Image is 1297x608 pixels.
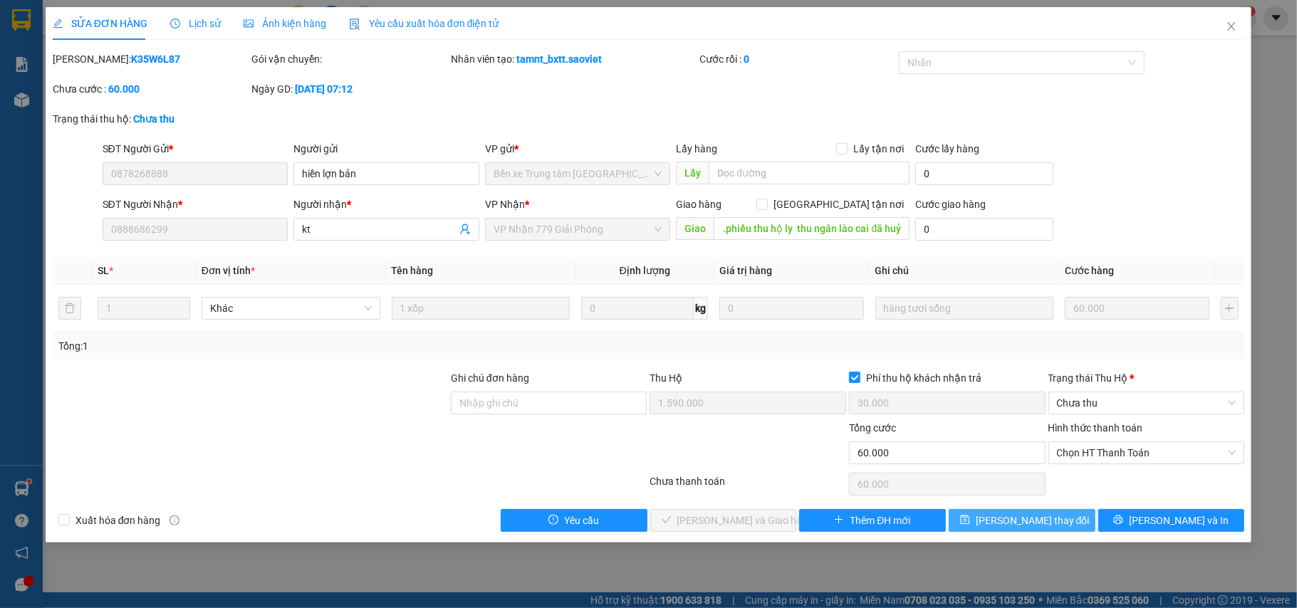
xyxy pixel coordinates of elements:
[485,141,671,157] div: VP gửi
[744,53,749,65] b: 0
[485,199,525,210] span: VP Nhận
[53,51,249,67] div: [PERSON_NAME]:
[860,370,987,386] span: Phí thu hộ khách nhận trả
[650,509,797,532] button: check[PERSON_NAME] và Giao hàng
[960,515,970,526] span: save
[170,19,180,28] span: clock-circle
[676,162,709,184] span: Lấy
[451,51,697,67] div: Nhân viên tạo:
[834,515,844,526] span: plus
[875,297,1054,320] input: Ghi Chú
[133,113,175,125] b: Chưa thu
[915,199,986,210] label: Cước giao hàng
[709,162,910,184] input: Dọc đường
[349,19,360,30] img: icon
[799,509,946,532] button: plusThêm ĐH mới
[699,51,896,67] div: Cước rồi :
[850,513,910,528] span: Thêm ĐH mới
[1057,442,1236,463] span: Chọn HT Thanh Toán
[293,141,479,157] div: Người gửi
[548,515,558,526] span: exclamation-circle
[768,196,910,212] span: [GEOGRAPHIC_DATA] tận nơi
[1098,509,1245,532] button: printer[PERSON_NAME] và In
[451,372,529,384] label: Ghi chú đơn hàng
[714,217,910,240] input: Dọc đường
[676,199,722,210] span: Giao hàng
[295,83,353,95] b: [DATE] 07:12
[392,297,571,320] input: VD: Bàn, Ghế
[1048,370,1245,386] div: Trạng thái Thu Hộ
[849,422,896,434] span: Tổng cước
[1226,21,1237,32] span: close
[58,338,501,354] div: Tổng: 1
[1057,392,1236,414] span: Chưa thu
[676,143,717,154] span: Lấy hàng
[1129,513,1229,528] span: [PERSON_NAME] và In
[1113,515,1123,526] span: printer
[103,141,288,157] div: SĐT Người Gửi
[494,163,662,184] span: Bến xe Trung tâm Lào Cai
[676,217,714,240] span: Giao
[293,196,479,212] div: Người nhận
[108,83,140,95] b: 60.000
[1212,7,1251,47] button: Close
[516,53,602,65] b: tamnt_bxtt.saoviet
[53,81,249,97] div: Chưa cước :
[976,513,1090,528] span: [PERSON_NAME] thay đổi
[210,298,372,319] span: Khác
[392,265,434,276] span: Tên hàng
[501,509,647,532] button: exclamation-circleYêu cầu
[251,81,448,97] div: Ngày GD:
[53,19,63,28] span: edit
[1221,297,1239,320] button: plus
[98,265,109,276] span: SL
[719,297,863,320] input: 0
[694,297,708,320] span: kg
[719,265,772,276] span: Giá trị hàng
[170,515,179,525] span: info-circle
[648,473,848,498] div: Chưa thanh toán
[70,513,167,528] span: Xuất hóa đơn hàng
[202,265,255,276] span: Đơn vị tính
[1048,422,1143,434] label: Hình thức thanh toán
[494,219,662,240] span: VP Nhận 779 Giải Phóng
[620,265,670,276] span: Định lượng
[170,18,221,29] span: Lịch sử
[131,53,180,65] b: K35W6L87
[915,218,1053,241] input: Cước giao hàng
[251,51,448,67] div: Gói vận chuyển:
[459,224,471,235] span: user-add
[949,509,1095,532] button: save[PERSON_NAME] thay đổi
[915,143,979,154] label: Cước lấy hàng
[650,372,682,384] span: Thu Hộ
[915,162,1053,185] input: Cước lấy hàng
[103,196,288,212] div: SĐT Người Nhận
[870,257,1060,285] th: Ghi chú
[53,18,147,29] span: SỬA ĐƠN HÀNG
[451,392,647,414] input: Ghi chú đơn hàng
[1065,297,1209,320] input: 0
[564,513,599,528] span: Yêu cầu
[244,18,326,29] span: Ảnh kiện hàng
[349,18,499,29] span: Yêu cầu xuất hóa đơn điện tử
[848,141,910,157] span: Lấy tận nơi
[244,19,254,28] span: picture
[53,111,298,127] div: Trạng thái thu hộ:
[1065,265,1114,276] span: Cước hàng
[58,297,81,320] button: delete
